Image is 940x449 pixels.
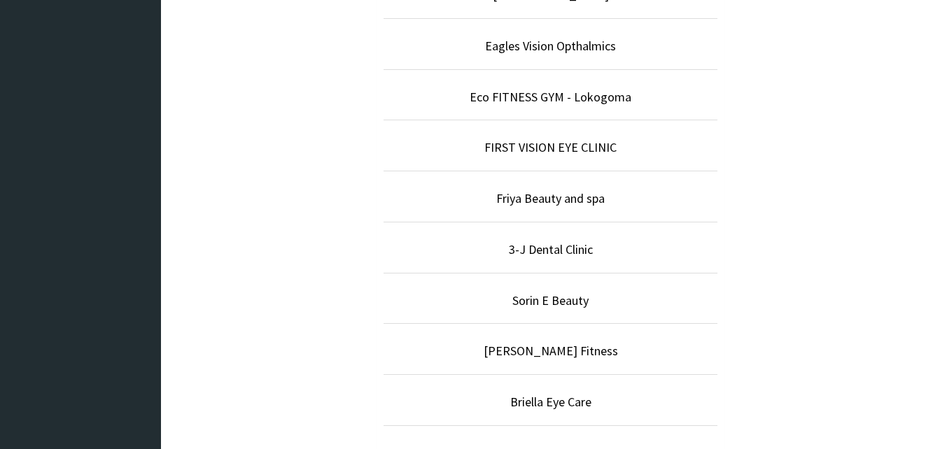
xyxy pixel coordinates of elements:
[496,190,605,206] a: Friya Beauty and spa
[485,38,616,54] a: Eagles Vision Opthalmics
[509,241,593,257] a: 3-J Dental Clinic
[484,343,618,359] a: [PERSON_NAME] Fitness
[484,139,617,155] a: FIRST VISION EYE CLINIC
[510,394,591,410] a: Briella Eye Care
[470,89,631,105] a: Eco FITNESS GYM - Lokogoma
[512,292,589,308] a: Sorin E Beauty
